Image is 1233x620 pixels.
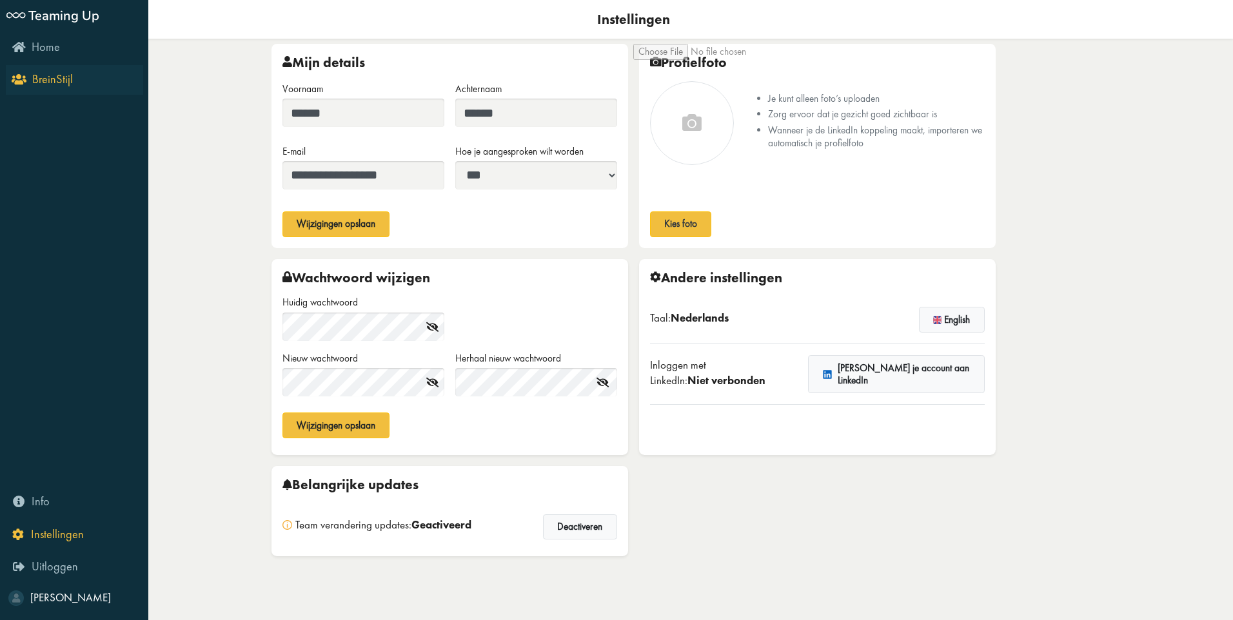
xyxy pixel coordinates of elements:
[6,552,143,582] a: Uitloggen
[808,355,985,393] a: [PERSON_NAME] je account aan LinkedIn
[455,145,584,159] label: Hoe je aangesproken wilt worden
[455,82,502,96] label: Achternaam
[282,82,323,96] label: Voornaam
[650,358,797,389] div: Inloggen met LinkedIn:
[282,145,306,159] label: E-mail
[6,487,143,517] a: Info
[919,307,985,333] button: English
[282,477,617,492] div: Belangrijke updates
[6,519,143,549] a: Instellingen
[543,514,617,540] button: Deactiveren
[6,33,143,63] a: Home
[28,6,99,23] span: Teaming Up
[282,412,390,438] button: Wijzigingen opslaan
[6,65,143,95] a: BreinStijl
[32,494,50,509] span: Info
[32,72,73,87] span: BreinStijl
[282,296,444,309] label: Huidig ​​wachtwoord
[30,590,111,605] span: [PERSON_NAME]
[31,527,84,542] span: Instellingen
[411,518,471,532] span: Geactiveerd
[282,270,617,286] div: Wachtwoord wijzigen
[822,369,833,380] img: linkedin.svg
[282,518,471,533] div: Team verandering updates:
[455,352,617,365] label: Herhaal nieuw wachtwoord
[282,352,444,365] label: Nieuw wachtwoord
[282,520,292,530] img: info.svg
[32,39,60,55] span: Home
[32,559,78,574] span: Uitloggen
[282,211,390,237] button: Wijzigingen opslaan
[282,55,617,70] div: Mijn details
[650,311,729,326] div: Taal:
[687,373,765,387] span: Niet verbonden
[933,316,942,324] img: flag-en.svg
[650,270,985,286] div: Andere instellingen
[671,311,729,325] span: Nederlands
